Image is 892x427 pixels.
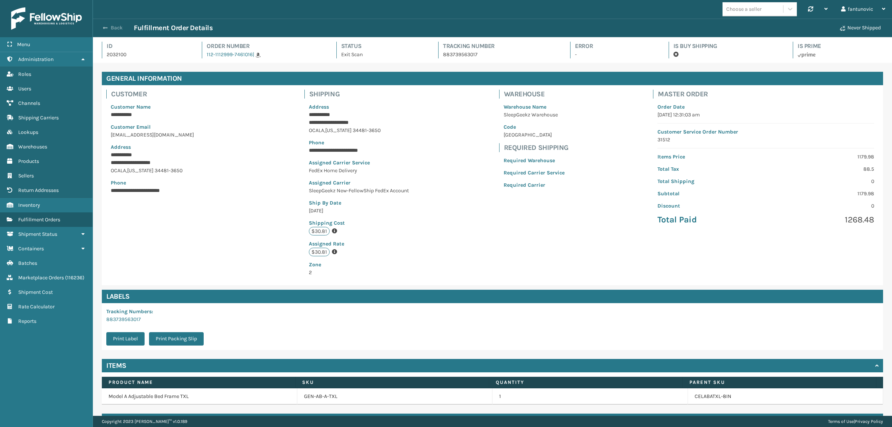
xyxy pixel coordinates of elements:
p: Phone [309,139,410,147]
span: [US_STATE] [127,167,153,174]
p: 883739563017 [443,51,557,58]
span: Products [18,158,39,164]
p: FedEx Home Delivery [309,167,410,174]
button: Print Label [106,332,145,346]
p: 2032100 [107,51,188,58]
td: 1 [492,388,688,405]
button: Never Shipped [836,20,885,35]
h4: Id [107,42,188,51]
h4: Shipping [309,90,415,99]
p: Warehouse Name [504,103,565,111]
p: - [575,51,655,58]
p: 1179.98 [770,153,874,161]
h4: Tracking Number [443,42,557,51]
span: Containers [18,245,44,252]
span: 34481-3650 [353,127,381,134]
p: Customer Name [111,103,216,111]
span: Channels [18,100,40,106]
button: Back [100,25,134,31]
p: SleepGeekz Warehouse [504,111,565,119]
span: Roles [18,71,31,77]
a: 883739563017 [106,316,141,322]
h3: Fulfillment Order Details [134,23,213,32]
span: 34481-3650 [155,167,182,174]
p: [GEOGRAPHIC_DATA] [504,131,565,139]
label: SKU [302,379,482,386]
div: | [828,416,883,427]
span: Shipping Carriers [18,115,59,121]
a: GEN-AB-A-TXL [304,393,337,400]
h4: Labels [102,290,883,303]
p: Assigned Rate [309,240,410,248]
span: Batches [18,260,37,266]
span: Address [111,144,131,150]
span: Rate Calculator [18,304,55,310]
span: Sellers [18,173,34,179]
i: Never Shipped [840,26,845,31]
a: Privacy Policy [855,419,883,424]
p: Phone [111,179,216,187]
p: 0 [770,202,874,210]
label: Product Name [109,379,288,386]
td: CELABATXL-8IN [688,388,883,405]
p: Subtotal [657,190,761,198]
span: Address [309,104,329,110]
p: Order Date [657,103,874,111]
h4: Required Shipping [504,143,569,152]
p: Assigned Carrier Service [309,159,410,167]
h4: Warehouse [504,90,569,99]
span: Users [18,86,31,92]
a: Terms of Use [828,419,854,424]
span: Tracking Numbers : [106,308,153,315]
h4: Master Order [658,90,879,99]
p: 1268.48 [770,214,874,225]
a: | [253,51,261,58]
p: Ship By Date [309,199,410,207]
h4: Is Prime [798,42,883,51]
span: [US_STATE] [325,127,352,134]
p: [EMAIL_ADDRESS][DOMAIN_NAME] [111,131,216,139]
span: Menu [17,41,30,48]
h4: General Information [102,72,883,85]
p: Total Tax [657,165,761,173]
p: $30.81 [309,227,330,235]
span: Administration [18,56,54,62]
p: Total Paid [657,214,761,225]
span: | [253,51,254,58]
p: Code [504,123,565,131]
span: Inventory [18,202,40,208]
a: 112-1112999-7461016 [207,51,253,58]
p: [DATE] 12:31:03 am [657,111,874,119]
label: Quantity [496,379,676,386]
p: Exit Scan [341,51,425,58]
td: Model A Adjustable Bed Frame TXL [102,388,297,405]
p: Required Carrier Service [504,169,565,177]
h4: Order Number [207,42,323,51]
h4: Items [106,361,126,370]
div: Choose a seller [726,5,762,13]
span: , [324,127,325,134]
button: Print Packing Slip [149,332,204,346]
span: Marketplace Orders [18,274,64,281]
p: Items Price [657,153,761,161]
p: Customer Service Order Number [657,128,874,136]
p: Assigned Carrier [309,179,410,187]
span: 2 [309,261,410,276]
h4: Is Buy Shipping [673,42,779,51]
p: Copyright 2023 [PERSON_NAME]™ v 1.0.189 [102,416,187,427]
p: Total Shipping [657,177,761,185]
p: Required Carrier [504,181,565,189]
span: Warehouses [18,144,47,150]
h4: Status [341,42,425,51]
p: Zone [309,261,410,269]
p: Customer Email [111,123,216,131]
p: Required Warehouse [504,157,565,164]
span: , [126,167,127,174]
p: 0 [770,177,874,185]
p: 88.5 [770,165,874,173]
p: 1179.98 [770,190,874,198]
p: SleepGeekz New-FellowShip FedEx Account [309,187,410,195]
h4: Error [575,42,655,51]
span: Shipment Status [18,231,57,237]
span: Return Addresses [18,187,59,193]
